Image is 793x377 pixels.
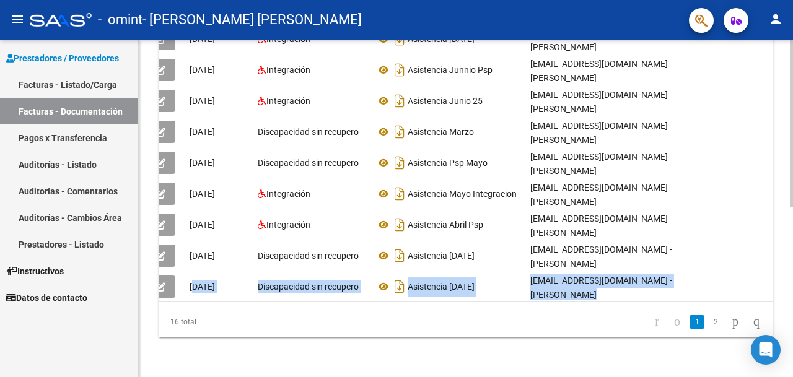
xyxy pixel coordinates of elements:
span: Asistencia [DATE] [408,282,475,292]
span: [DATE] [190,158,215,168]
i: Descargar documento [392,122,408,142]
span: [EMAIL_ADDRESS][DOMAIN_NAME] - [PERSON_NAME] [530,245,672,269]
a: go to previous page [668,315,686,329]
span: [EMAIL_ADDRESS][DOMAIN_NAME] - [PERSON_NAME] [530,59,672,83]
span: [DATE] [190,127,215,137]
span: [EMAIL_ADDRESS][DOMAIN_NAME] - [PERSON_NAME] [530,152,672,176]
span: - [PERSON_NAME] [PERSON_NAME] [142,6,362,33]
a: go to last page [748,315,765,329]
i: Descargar documento [392,91,408,111]
span: Instructivos [6,264,64,278]
a: go to next page [727,315,744,329]
i: Descargar documento [392,277,408,297]
span: Asistencia [DATE] [408,251,475,261]
span: Asistencia Marzo [408,127,474,137]
mat-icon: person [768,12,783,27]
span: Integración [266,96,310,106]
div: Open Intercom Messenger [751,335,781,365]
i: Descargar documento [392,215,408,235]
span: Datos de contacto [6,291,87,305]
span: [EMAIL_ADDRESS][DOMAIN_NAME] - [PERSON_NAME] [530,275,672,300]
li: page 2 [706,311,725,332]
span: Discapacidad sin recupero [258,127,359,137]
i: Descargar documento [392,184,408,204]
span: [EMAIL_ADDRESS][DOMAIN_NAME] - [PERSON_NAME] [530,214,672,238]
span: Prestadores / Proveedores [6,51,119,65]
span: [DATE] [190,96,215,106]
a: go to first page [649,315,665,329]
i: Descargar documento [392,60,408,80]
span: - omint [98,6,142,33]
span: Asistencia Junio 25 [408,96,483,106]
span: Discapacidad sin recupero [258,158,359,168]
span: Discapacidad sin recupero [258,282,359,292]
span: Asistencia Abril Psp [408,220,483,230]
span: [DATE] [190,220,215,230]
i: Descargar documento [392,153,408,173]
span: [DATE] [190,251,215,261]
span: Integración [266,65,310,75]
mat-icon: menu [10,12,25,27]
span: [EMAIL_ADDRESS][DOMAIN_NAME] - [PERSON_NAME] [530,183,672,207]
span: Integración [266,220,310,230]
span: Asistencia Junnio Psp [408,65,493,75]
span: Asistencia Psp Mayo [408,158,488,168]
span: Asistencia [DATE] [408,34,475,44]
span: Integración [266,189,310,199]
li: page 1 [688,311,706,332]
a: 1 [690,315,704,329]
span: [DATE] [190,189,215,199]
div: 16 total [159,306,279,337]
span: Asistencia Mayo Integracion [408,189,517,199]
span: [EMAIL_ADDRESS][DOMAIN_NAME] - [PERSON_NAME] [530,121,672,145]
span: [EMAIL_ADDRESS][DOMAIN_NAME] - [PERSON_NAME] [530,90,672,114]
i: Descargar documento [392,246,408,266]
a: 2 [708,315,723,329]
span: [DATE] [190,65,215,75]
span: Discapacidad sin recupero [258,251,359,261]
span: [DATE] [190,282,215,292]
